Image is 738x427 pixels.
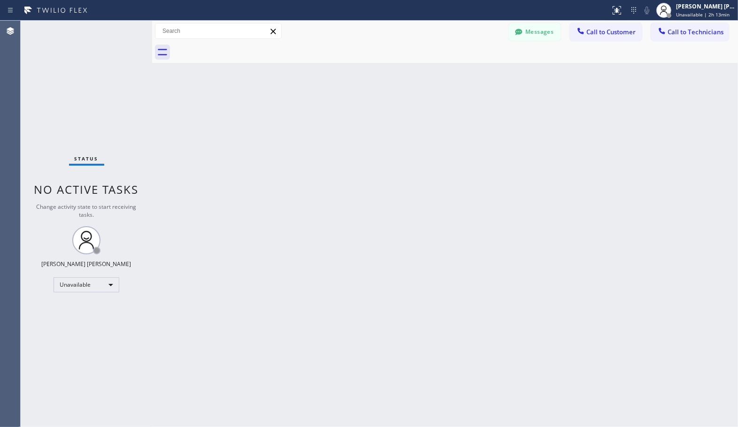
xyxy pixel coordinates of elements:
div: Unavailable [54,277,119,292]
button: Call to Customer [570,23,642,41]
span: Call to Customer [586,28,636,36]
span: Unavailable | 2h 13min [676,11,730,18]
button: Call to Technicians [651,23,729,41]
button: Mute [640,4,653,17]
button: Messages [509,23,561,41]
div: [PERSON_NAME] [PERSON_NAME] [676,2,735,10]
input: Search [155,23,281,38]
div: [PERSON_NAME] [PERSON_NAME] [42,260,131,268]
span: Status [75,155,99,162]
span: Change activity state to start receiving tasks. [37,203,137,219]
span: No active tasks [34,182,139,197]
span: Call to Technicians [668,28,723,36]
